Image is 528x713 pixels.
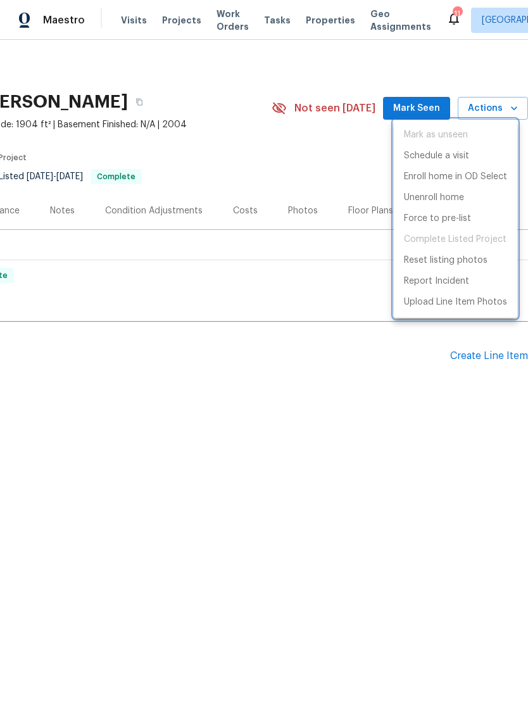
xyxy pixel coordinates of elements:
[404,296,507,309] p: Upload Line Item Photos
[404,191,464,205] p: Unenroll home
[404,212,471,225] p: Force to pre-list
[394,229,517,250] span: Project is already completed
[404,275,469,288] p: Report Incident
[404,149,469,163] p: Schedule a visit
[404,254,487,267] p: Reset listing photos
[404,170,507,184] p: Enroll home in OD Select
